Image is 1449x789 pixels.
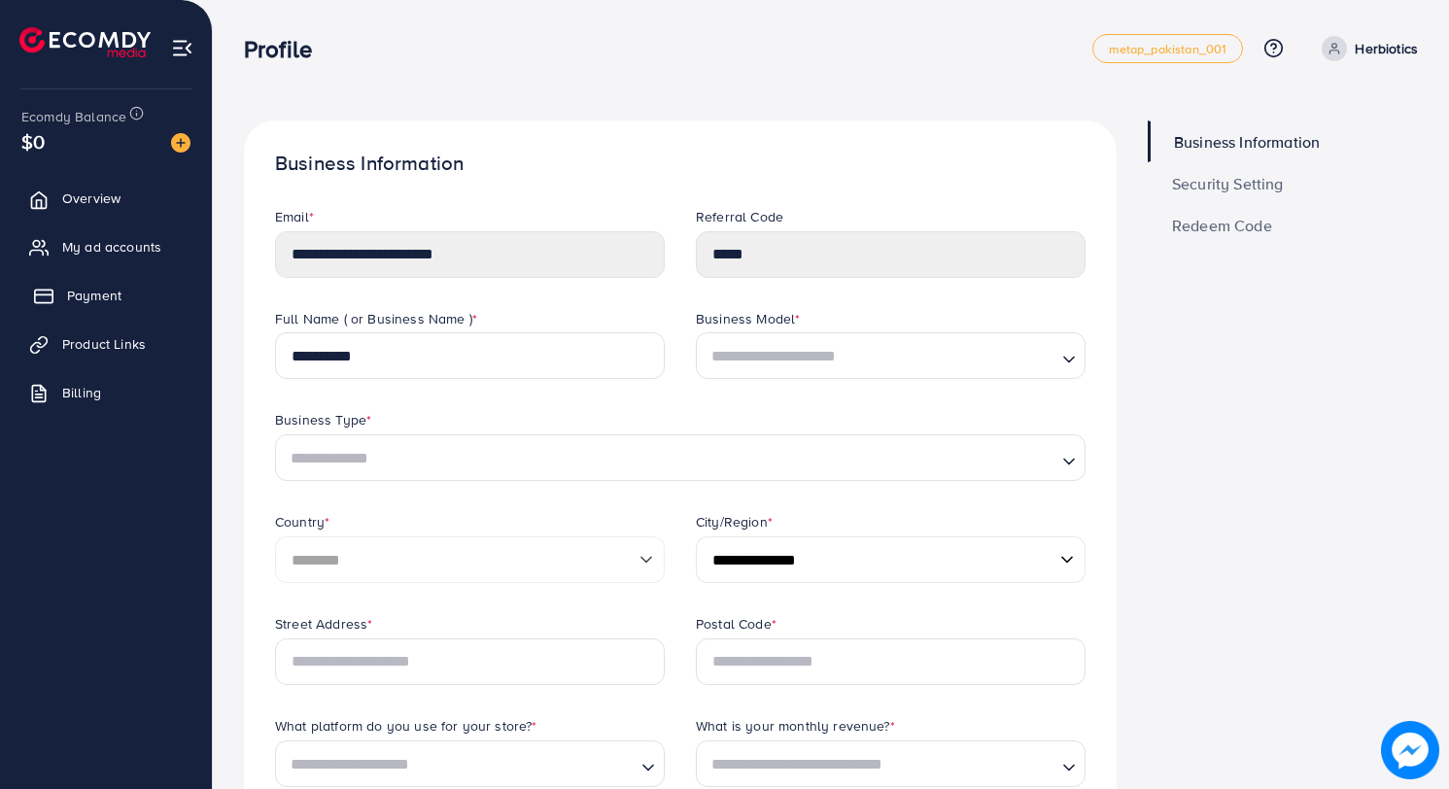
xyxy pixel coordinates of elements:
[696,512,773,532] label: City/Region
[1355,37,1418,60] p: Herbiotics
[62,334,146,354] span: Product Links
[705,342,1054,372] input: Search for option
[171,133,190,153] img: image
[284,444,1054,474] input: Search for option
[696,207,783,226] label: Referral Code
[275,512,329,532] label: Country
[696,332,1086,379] div: Search for option
[275,614,372,634] label: Street Address
[15,373,197,412] a: Billing
[275,716,537,736] label: What platform do you use for your store?
[275,410,371,429] label: Business Type
[21,127,45,155] span: $0
[275,434,1086,481] div: Search for option
[62,383,101,402] span: Billing
[15,325,197,363] a: Product Links
[1174,134,1320,150] span: Business Information
[67,286,121,305] span: Payment
[275,740,665,787] div: Search for option
[15,276,197,315] a: Payment
[1109,43,1227,55] span: metap_pakistan_001
[15,227,197,266] a: My ad accounts
[62,189,121,208] span: Overview
[21,107,126,126] span: Ecomdy Balance
[275,207,314,226] label: Email
[19,27,151,57] img: logo
[696,309,800,328] label: Business Model
[1381,721,1438,778] img: image
[1314,36,1418,61] a: Herbiotics
[62,237,161,257] span: My ad accounts
[696,740,1086,787] div: Search for option
[1172,176,1284,191] span: Security Setting
[171,37,193,59] img: menu
[696,614,776,634] label: Postal Code
[1092,34,1244,63] a: metap_pakistan_001
[275,152,1086,176] h1: Business Information
[696,716,895,736] label: What is your monthly revenue?
[244,35,328,63] h3: Profile
[705,750,1054,780] input: Search for option
[1172,218,1272,233] span: Redeem Code
[284,750,634,780] input: Search for option
[15,179,197,218] a: Overview
[275,309,477,328] label: Full Name ( or Business Name )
